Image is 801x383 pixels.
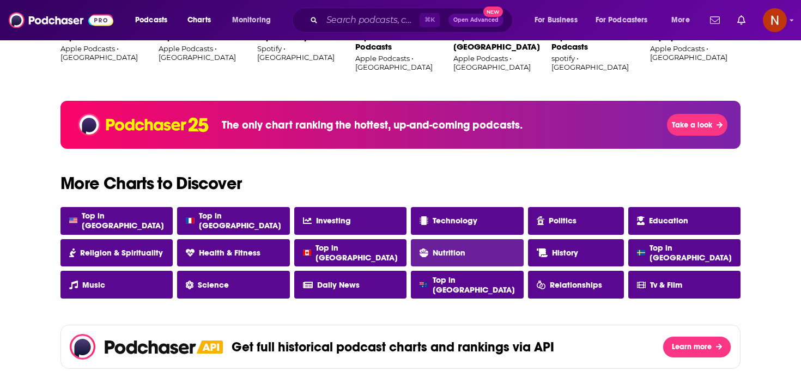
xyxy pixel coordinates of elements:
[453,32,544,52] p: Top Podcasts in [GEOGRAPHIC_DATA]
[316,216,351,226] span: Investing
[177,207,289,235] a: Top in [GEOGRAPHIC_DATA]
[433,248,465,258] span: Nutrition
[596,13,648,28] span: For Podcasters
[528,207,624,235] a: Politics
[527,11,591,29] button: open menu
[535,13,578,28] span: For Business
[232,13,271,28] span: Monitoring
[232,339,554,355] p: Get full historical podcast charts and rankings via API
[355,54,446,71] p: Apple Podcasts • [GEOGRAPHIC_DATA]
[448,14,503,27] button: Open AdvancedNew
[483,7,503,17] span: New
[60,44,151,62] p: Apple Podcasts • [GEOGRAPHIC_DATA]
[60,239,173,267] a: Religion & Spirituality
[60,271,173,299] a: Music
[453,17,499,23] span: Open Advanced
[628,239,741,267] a: Top in [GEOGRAPHIC_DATA]
[159,44,249,62] p: Apple Podcasts • [GEOGRAPHIC_DATA]
[551,54,642,71] p: spotify • [GEOGRAPHIC_DATA]
[198,280,229,290] span: Science
[177,239,289,267] a: Health & Fitness
[411,207,523,235] a: Technology
[528,239,624,267] a: History
[763,8,787,32] span: Logged in as AdelNBM
[650,44,741,62] p: Apple Podcasts • [GEOGRAPHIC_DATA]
[588,11,664,29] button: open menu
[222,118,523,132] p: The only chart ranking the hottest, up-and-coming podcasts.
[187,13,211,28] span: Charts
[551,32,642,52] p: Top True Crime Podcasts
[294,271,406,299] a: Daily News
[528,271,624,299] a: Relationships
[411,239,523,267] a: Nutrition
[199,211,281,230] span: Top in [GEOGRAPHIC_DATA]
[197,341,223,354] img: Podchaser API banner
[355,32,446,52] p: Top Mental Health Podcasts
[317,280,360,290] span: Daily News
[78,112,209,138] img: Podchaser 25 banner
[453,54,544,71] p: Apple Podcasts • [GEOGRAPHIC_DATA]
[667,114,727,136] button: Take a look
[706,11,724,29] a: Show notifications dropdown
[302,8,523,33] div: Search podcasts, credits, & more...
[294,239,406,267] a: Top in [GEOGRAPHIC_DATA]
[550,280,602,290] span: Relationships
[128,11,181,29] button: open menu
[80,248,163,258] span: Religion & Spirituality
[628,207,741,235] a: Education
[763,8,787,32] button: Show profile menu
[294,207,406,235] a: Investing
[433,275,515,295] span: Top in [GEOGRAPHIC_DATA]
[82,280,105,290] span: Music
[650,243,732,263] span: Top in [GEOGRAPHIC_DATA]
[315,243,398,263] span: Top in [GEOGRAPHIC_DATA]
[9,10,113,31] img: Podchaser - Follow, Share and Rate Podcasts
[733,11,750,29] a: Show notifications dropdown
[663,336,731,358] button: Learn more
[552,248,578,258] span: History
[549,216,577,226] span: Politics
[177,271,289,299] a: Science
[199,248,260,258] span: Health & Fitness
[135,13,167,28] span: Podcasts
[82,211,164,230] span: Top in [GEOGRAPHIC_DATA]
[672,120,712,130] span: Take a look
[322,11,420,29] input: Search podcasts, credits, & more...
[52,175,749,192] h2: More Charts to Discover
[420,13,440,27] span: ⌘ K
[664,11,703,29] button: open menu
[224,11,285,29] button: open menu
[628,271,741,299] a: Tv & Film
[70,334,197,360] img: Podchaser - Follow, Share and Rate Podcasts
[650,280,682,290] span: Tv & Film
[671,13,690,28] span: More
[60,207,173,235] a: Top in [GEOGRAPHIC_DATA]
[411,271,523,299] a: Top in [GEOGRAPHIC_DATA]
[257,44,348,62] p: Spotify • [GEOGRAPHIC_DATA]
[180,11,217,29] a: Charts
[433,216,477,226] span: Technology
[649,216,688,226] span: Education
[672,342,712,351] span: Learn more
[763,8,787,32] img: User Profile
